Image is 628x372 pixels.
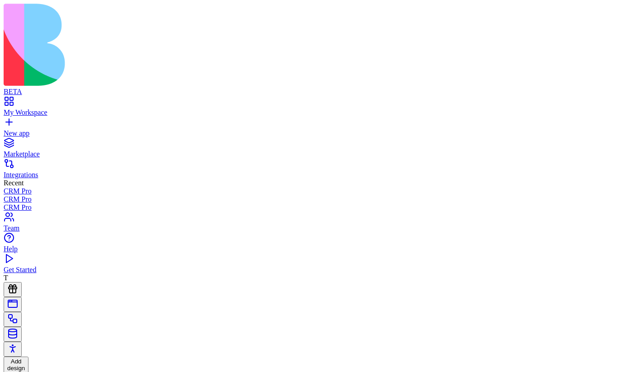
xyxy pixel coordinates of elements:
div: Get Started [4,266,624,274]
a: Get Started [4,258,624,274]
a: Marketplace [4,142,624,158]
a: Team [4,216,624,232]
a: Help [4,237,624,253]
div: My Workspace [4,108,624,117]
div: Marketplace [4,150,624,158]
img: logo [4,4,367,86]
div: BETA [4,88,624,96]
div: New app [4,129,624,137]
span: T [4,274,8,282]
span: Recent [4,179,24,187]
a: New app [4,121,624,137]
a: CRM Pro [4,187,624,195]
a: Integrations [4,163,624,179]
div: Help [4,245,624,253]
a: CRM Pro [4,195,624,203]
div: Team [4,224,624,232]
a: CRM Pro [4,203,624,212]
div: Integrations [4,171,624,179]
a: BETA [4,80,624,96]
a: My Workspace [4,100,624,117]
